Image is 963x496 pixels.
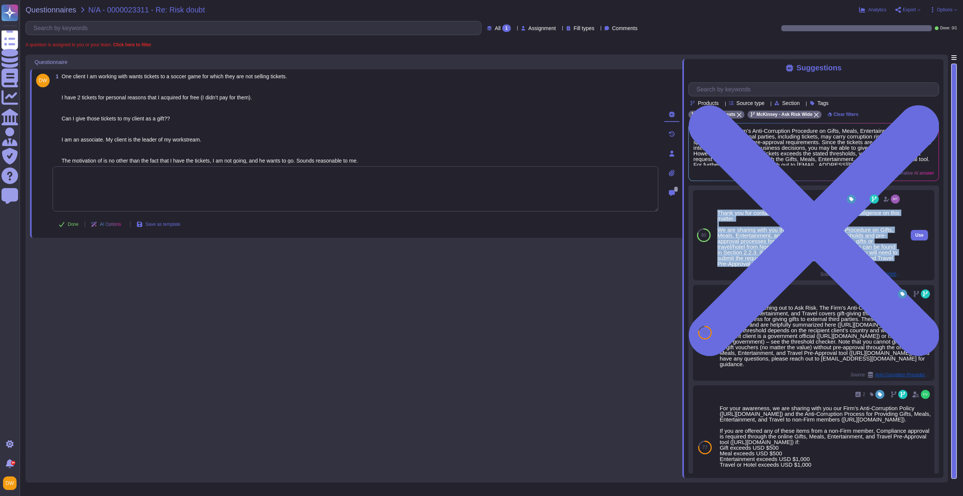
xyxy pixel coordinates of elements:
button: Save as template [131,217,187,232]
span: 1 [53,74,59,79]
span: Questionnaires [26,6,76,14]
div: 9+ [11,461,15,465]
img: user [3,476,17,490]
div: For your awareness, we are sharing with you our Firm’s Anti-Corruption Policy ([URL][DOMAIN_NAME]... [720,405,931,496]
span: 77 [702,445,707,450]
img: user [891,195,900,204]
img: user [36,74,50,87]
button: Use [911,230,928,240]
span: 0 [674,187,678,192]
span: Export [903,8,916,12]
span: A question is assigned to you or your team. [26,43,151,47]
span: Comments [612,26,638,31]
button: user [2,475,22,491]
span: Done: [940,26,950,30]
span: Questionnaire [35,59,67,65]
div: 1 [502,24,511,32]
span: Analytics [868,8,886,12]
span: Use [915,233,924,237]
img: user [921,390,930,399]
span: Done [68,222,79,227]
span: One client I am working with wants tickets to a soccer game for which they are not selling ticket... [62,73,358,164]
span: Options [937,8,952,12]
b: Click here to filter [112,42,151,47]
span: 0 / 1 [952,26,957,30]
span: 79 [702,330,707,335]
span: Fill types [574,26,594,31]
span: Assignment [529,26,556,31]
span: All [495,26,501,31]
span: N/A - 0000023311 - Re: Risk doubt [88,6,205,14]
span: AI Options [100,222,121,227]
span: 80 [701,233,706,237]
input: Search by keywords [693,83,939,96]
span: Save as template [146,222,181,227]
button: Analytics [859,7,886,13]
input: Search by keywords [30,21,481,35]
button: Done [53,217,85,232]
